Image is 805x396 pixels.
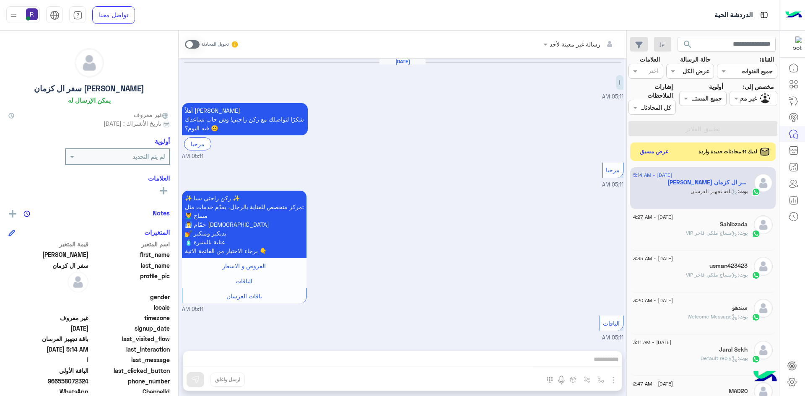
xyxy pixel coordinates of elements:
[75,49,104,77] img: defaultAdmin.png
[8,261,88,270] span: سفر ال كزمان
[760,55,774,64] label: القناة:
[752,355,760,363] img: WhatsApp
[90,292,170,301] span: gender
[686,230,739,236] span: : مساج ملكي فاخر VIP
[720,221,748,228] h5: Sahibzada
[90,345,170,354] span: last_interaction
[69,6,86,24] a: tab
[750,362,780,392] img: hulul-logo.png
[606,166,620,173] span: مرحبا
[752,188,760,196] img: WhatsApp
[739,272,748,278] span: بوت
[34,84,144,93] h5: [PERSON_NAME] سفر ال كزمان
[739,313,748,320] span: بوت
[752,230,760,238] img: WhatsApp
[8,313,88,322] span: غير معروف
[640,55,660,64] label: العلامات
[73,10,83,20] img: tab
[90,387,170,396] span: ChannelId
[678,37,698,55] button: search
[729,388,748,395] h5: MAD20
[754,215,773,234] img: defaultAdmin.png
[201,41,229,48] small: تحويل المحادثة
[182,305,203,313] span: 05:11 AM
[602,181,623,188] span: 05:11 AM
[787,36,802,52] img: 322853014244696
[602,334,623,341] span: 05:11 AM
[153,209,170,217] h6: Notes
[633,380,673,388] span: [DATE] - 2:47 AM
[699,148,757,155] span: لديك 11 محادثات جديدة واردة
[754,257,773,276] img: defaultAdmin.png
[68,96,111,104] h6: يمكن الإرسال له
[602,93,623,100] span: 05:11 AM
[680,55,711,64] label: حالة الرسالة
[226,292,262,300] span: باقات العرسان
[714,10,753,21] p: الدردشة الحية
[8,292,88,301] span: null
[752,313,760,321] img: WhatsApp
[182,153,203,160] span: 05:11 AM
[633,339,671,346] span: [DATE] - 3:11 AM
[785,6,802,24] img: Logo
[667,179,748,186] h5: محمد سفر ال كزمان
[90,377,170,386] span: phone_number
[691,188,739,194] span: : باقة تجهيز العرسان
[210,373,245,387] button: ارسل واغلق
[8,345,88,354] span: 2025-08-22T02:14:30.553Z
[90,313,170,322] span: timezone
[701,355,739,361] span: : Default reply
[104,119,161,128] span: تاريخ الأشتراك : [DATE]
[26,8,38,20] img: userImage
[688,313,739,320] span: : Welcome Message
[683,39,693,49] span: search
[709,262,748,269] h5: usman423423
[8,366,88,375] span: الباقة الأولي
[633,255,673,262] span: [DATE] - 3:35 AM
[8,303,88,312] span: null
[222,262,266,269] span: العروض و الاسعار
[155,137,170,145] h6: أولوية
[68,272,88,292] img: defaultAdmin.png
[732,304,748,311] h5: سندھو
[90,355,170,364] span: last_message
[90,324,170,333] span: signup_date
[633,213,673,221] span: [DATE] - 4:27 AM
[686,272,739,278] span: : مساج ملكي فاخر VIP
[90,240,170,248] span: اسم المتغير
[23,210,30,217] img: notes
[182,191,306,258] p: 22/8/2025, 5:11 AM
[8,334,88,343] span: باقة تجهيز العرسان
[752,271,760,280] img: WhatsApp
[739,188,748,194] span: بوت
[754,173,773,192] img: defaultAdmin.png
[648,66,660,77] div: اختر
[739,230,748,236] span: بوت
[90,303,170,312] span: locale
[8,250,88,259] span: محمد
[633,171,672,179] span: [DATE] - 5:14 AM
[182,103,308,135] p: 22/8/2025, 5:11 AM
[8,240,88,248] span: قيمة المتغير
[628,121,777,136] button: تطبيق الفلاتر
[709,82,723,91] label: أولوية
[236,277,252,285] span: الباقات
[754,341,773,360] img: defaultAdmin.png
[134,110,170,119] span: غير معروف
[8,355,88,364] span: ا
[90,334,170,343] span: last_visited_flow
[90,366,170,375] span: last_clicked_button
[184,137,211,150] div: مرحبا
[9,210,16,217] img: add
[754,299,773,318] img: defaultAdmin.png
[719,346,748,353] h5: Jaral Sekh
[759,10,769,20] img: tab
[90,261,170,270] span: last_name
[50,10,60,20] img: tab
[633,297,673,304] span: [DATE] - 3:20 AM
[144,228,170,236] h6: المتغيرات
[739,355,748,361] span: بوت
[8,377,88,386] span: 966558072324
[379,59,426,65] h6: [DATE]
[90,272,170,291] span: profile_pic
